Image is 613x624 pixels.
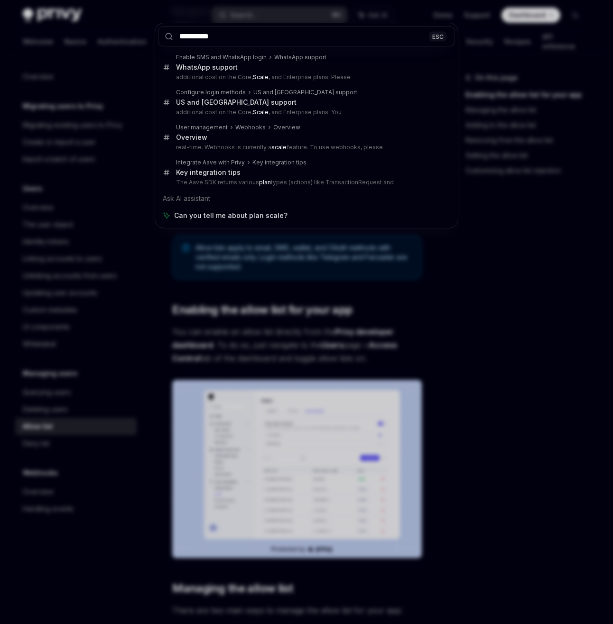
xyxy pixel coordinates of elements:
[252,159,306,166] div: Key integration tips
[176,124,228,131] div: User management
[158,190,455,207] div: Ask AI assistant
[176,89,246,96] div: Configure login methods
[176,133,207,142] div: Overview
[253,109,269,116] b: Scale
[253,73,269,81] b: Scale
[271,144,287,151] b: scale
[176,54,267,61] div: Enable SMS and WhatsApp login
[176,98,297,107] div: US and [GEOGRAPHIC_DATA] support
[235,124,266,131] div: Webhooks
[176,144,435,151] p: real-time. Webhooks is currently a feature. To use webhooks, please
[176,168,241,177] div: Key integration tips
[176,73,435,81] p: additional cost on the Core, , and Enterprise plans. Please
[176,179,435,186] p: The Aave SDK returns various types (actions) like TransactionRequest and
[174,211,288,220] span: Can you tell me about plan scale?
[273,124,300,131] div: Overview
[429,31,446,41] div: ESC
[176,63,238,72] div: WhatsApp support
[274,54,326,61] div: WhatsApp support
[259,179,271,186] b: plan
[176,109,435,116] p: additional cost on the Core, , and Enterprise plans. You
[253,89,357,96] div: US and [GEOGRAPHIC_DATA] support
[176,159,245,166] div: Integrate Aave with Privy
